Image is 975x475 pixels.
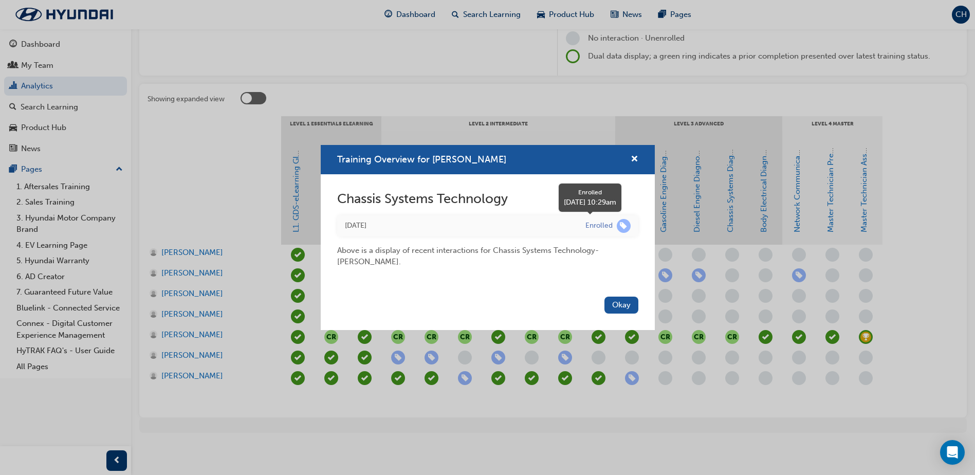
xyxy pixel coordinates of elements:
div: Open Intercom Messenger [940,440,965,465]
div: Enrolled [585,221,613,231]
div: Enrolled [564,188,616,197]
div: Mon Apr 28 2025 10:29:47 GMT+1000 (Australian Eastern Standard Time) [345,220,570,232]
h2: Chassis Systems Technology [337,191,638,207]
button: Okay [604,297,638,314]
div: Above is a display of recent interactions for Chassis Systems Technology - [PERSON_NAME] . [337,236,638,268]
div: Training Overview for Daren Andaya [321,145,655,330]
div: [DATE] 10:29am [564,197,616,208]
span: cross-icon [631,155,638,165]
button: cross-icon [631,153,638,166]
span: Training Overview for [PERSON_NAME] [337,154,506,165]
span: learningRecordVerb_ENROLL-icon [617,219,631,233]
